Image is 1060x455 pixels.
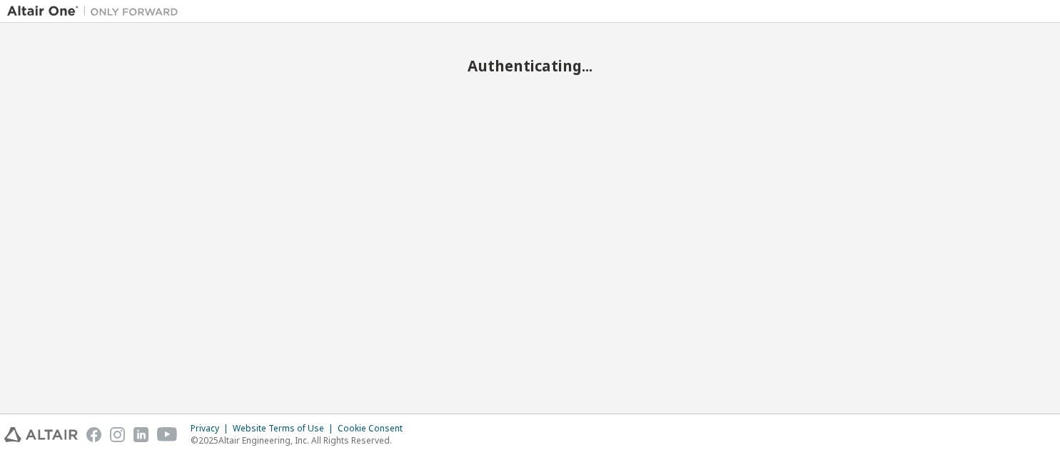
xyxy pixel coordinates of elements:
[7,4,186,19] img: Altair One
[110,427,125,442] img: instagram.svg
[191,423,233,434] div: Privacy
[7,56,1053,75] h2: Authenticating...
[157,427,178,442] img: youtube.svg
[191,434,411,446] p: © 2025 Altair Engineering, Inc. All Rights Reserved.
[338,423,411,434] div: Cookie Consent
[133,427,148,442] img: linkedin.svg
[86,427,101,442] img: facebook.svg
[233,423,338,434] div: Website Terms of Use
[4,427,78,442] img: altair_logo.svg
